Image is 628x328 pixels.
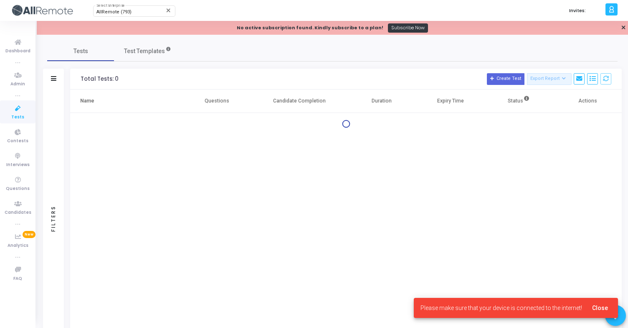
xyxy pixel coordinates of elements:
span: AllRemote (793) [96,9,132,15]
div: Total Tests: 0 [81,76,119,82]
span: Analytics [8,242,28,249]
button: Export Report [527,73,572,85]
img: logo [10,2,73,19]
button: Create Test [487,73,524,85]
a: Subscribe Now [388,23,428,33]
div: Filters [50,172,57,264]
th: Expiry Time [416,90,484,113]
th: Candidate Completion [251,90,347,113]
span: Dashboard [5,48,30,55]
span: Please make sure that your device is connected to the internet! [420,304,582,312]
th: Actions [553,90,622,113]
th: Duration [347,90,416,113]
th: Status [485,90,553,113]
span: Questions [6,185,30,192]
span: Close [592,305,608,311]
span: Tests [73,47,88,56]
button: Close [585,300,615,315]
span: Test Templates [124,47,165,56]
div: No active subscription found. Kindly subscribe to a plan! [237,24,383,31]
span: FAQ [13,275,22,282]
label: Invites: [569,7,586,14]
th: Name [70,90,183,113]
span: Tests [11,114,24,121]
span: Candidates [5,209,31,216]
span: Interviews [6,161,30,169]
a: ✕ [621,23,626,32]
th: Questions [183,90,251,113]
mat-icon: Clear [165,7,172,14]
span: Contests [7,138,28,145]
span: Admin [10,81,25,88]
span: New [23,231,35,238]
